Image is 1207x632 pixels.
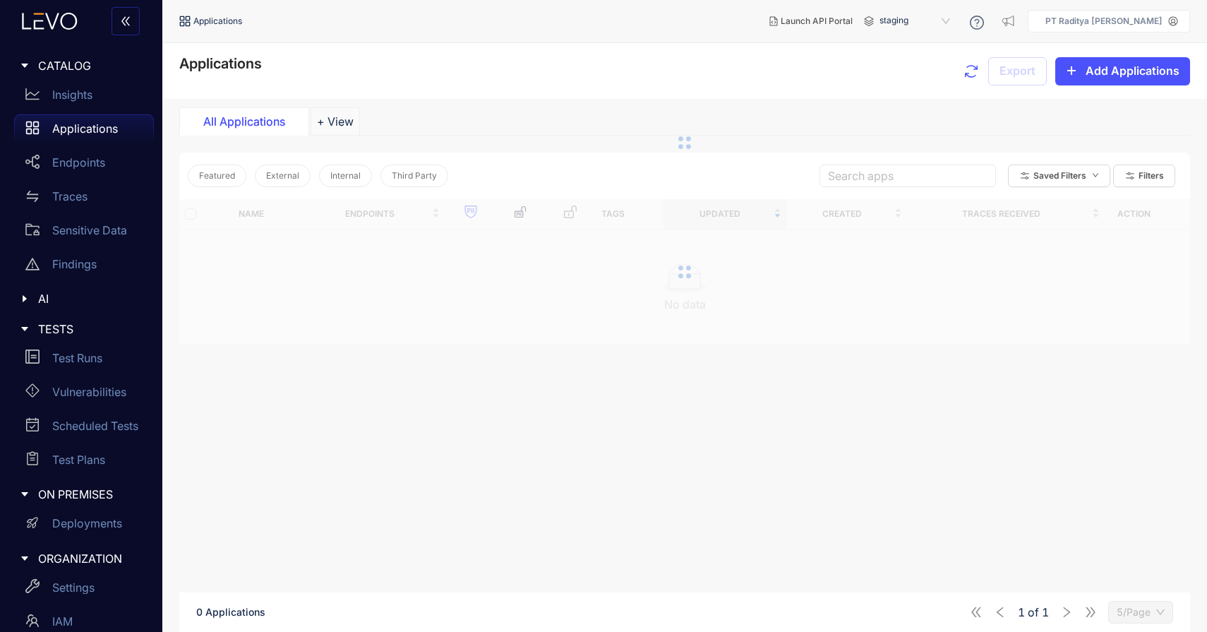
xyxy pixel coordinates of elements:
[758,10,864,32] button: Launch API Portal
[1045,16,1163,26] p: PT Raditya [PERSON_NAME]
[1042,606,1049,619] span: 1
[14,148,154,182] a: Endpoints
[193,16,242,26] span: Applications
[14,510,154,544] a: Deployments
[1008,165,1110,187] button: Saved Filtersdown
[52,581,95,594] p: Settings
[38,488,143,501] span: ON PREMISES
[25,614,40,628] span: team
[1139,171,1164,181] span: Filters
[1113,165,1175,187] button: Filters
[380,165,448,187] button: Third Party
[14,378,154,412] a: Vulnerabilities
[330,171,361,181] span: Internal
[52,88,92,101] p: Insights
[38,323,143,335] span: TESTS
[14,114,154,148] a: Applications
[8,51,154,81] div: CATALOG
[1086,64,1179,77] span: Add Applications
[255,165,311,187] button: External
[14,446,154,479] a: Test Plans
[1033,171,1086,181] span: Saved Filters
[52,419,138,432] p: Scheduled Tests
[392,171,437,181] span: Third Party
[52,517,122,530] p: Deployments
[14,81,154,114] a: Insights
[191,115,297,128] div: All Applications
[8,314,154,344] div: TESTS
[1066,65,1077,78] span: plus
[52,386,126,398] p: Vulnerabilities
[179,55,262,72] span: Applications
[52,156,105,169] p: Endpoints
[38,59,143,72] span: CATALOG
[52,122,118,135] p: Applications
[52,615,73,628] p: IAM
[52,190,88,203] p: Traces
[14,250,154,284] a: Findings
[311,107,360,136] button: Add tab
[781,16,853,26] span: Launch API Portal
[188,165,246,187] button: Featured
[38,292,143,305] span: AI
[120,16,131,28] span: double-left
[52,224,127,237] p: Sensitive Data
[14,182,154,216] a: Traces
[20,489,30,499] span: caret-right
[1018,606,1049,619] span: of
[14,573,154,607] a: Settings
[14,216,154,250] a: Sensitive Data
[20,554,30,564] span: caret-right
[14,412,154,446] a: Scheduled Tests
[52,258,97,270] p: Findings
[20,61,30,71] span: caret-right
[25,257,40,271] span: warning
[879,10,953,32] span: staging
[1018,606,1025,619] span: 1
[1117,602,1165,623] span: 5/Page
[52,453,105,466] p: Test Plans
[8,544,154,573] div: ORGANIZATION
[14,344,154,378] a: Test Runs
[266,171,299,181] span: External
[52,352,102,364] p: Test Runs
[319,165,372,187] button: Internal
[196,606,265,618] span: 0 Applications
[20,324,30,334] span: caret-right
[8,479,154,509] div: ON PREMISES
[38,552,143,565] span: ORGANIZATION
[199,171,235,181] span: Featured
[112,7,140,35] button: double-left
[1055,57,1190,85] button: plusAdd Applications
[25,189,40,203] span: swap
[1092,172,1099,179] span: down
[20,294,30,304] span: caret-right
[988,57,1047,85] button: Export
[8,284,154,314] div: AI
